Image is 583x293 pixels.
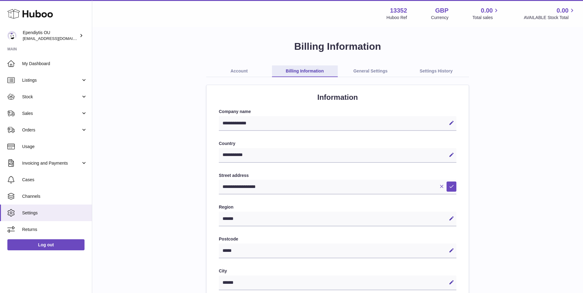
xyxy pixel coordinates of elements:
label: Region [219,204,456,210]
div: Huboo Ref [387,15,407,21]
label: Company name [219,109,456,115]
label: Country [219,141,456,146]
span: AVAILABLE Stock Total [524,15,576,21]
span: My Dashboard [22,61,87,67]
img: internalAdmin-13352@internal.huboo.com [7,31,17,40]
strong: 13352 [390,6,407,15]
h2: Information [219,92,456,102]
span: Total sales [472,15,500,21]
label: Postcode [219,236,456,242]
span: Returns [22,227,87,232]
label: Street address [219,173,456,178]
a: Settings History [403,65,469,77]
a: Billing Information [272,65,338,77]
span: Listings [22,77,81,83]
span: Orders [22,127,81,133]
a: Log out [7,239,85,250]
strong: GBP [435,6,448,15]
span: Invoicing and Payments [22,160,81,166]
span: [EMAIL_ADDRESS][DOMAIN_NAME] [23,36,90,41]
span: Stock [22,94,81,100]
label: City [219,268,456,274]
div: Ependiytis OU [23,30,78,41]
a: Account [206,65,272,77]
a: 0.00 AVAILABLE Stock Total [524,6,576,21]
span: Cases [22,177,87,183]
a: 0.00 Total sales [472,6,500,21]
span: Usage [22,144,87,150]
span: 0.00 [557,6,569,15]
span: Channels [22,193,87,199]
span: 0.00 [481,6,493,15]
span: Settings [22,210,87,216]
h1: Billing Information [102,40,573,53]
div: Currency [431,15,449,21]
a: General Settings [338,65,404,77]
span: Sales [22,111,81,116]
